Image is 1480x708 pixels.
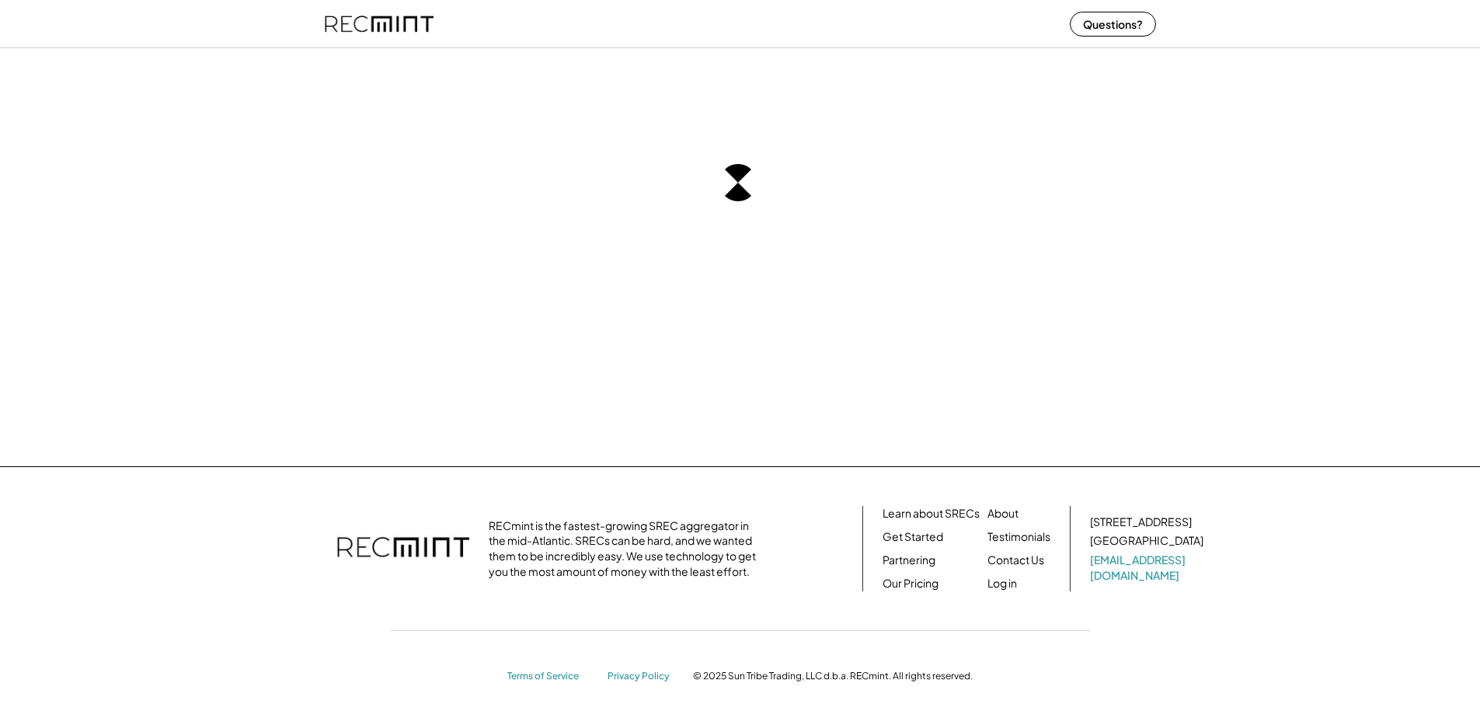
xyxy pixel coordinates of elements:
[883,576,938,591] a: Our Pricing
[1070,12,1156,37] button: Questions?
[987,529,1050,545] a: Testimonials
[489,518,764,579] div: RECmint is the fastest-growing SREC aggregator in the mid-Atlantic. SRECs can be hard, and we wan...
[1090,514,1192,530] div: [STREET_ADDRESS]
[693,670,973,682] div: © 2025 Sun Tribe Trading, LLC d.b.a. RECmint. All rights reserved.
[337,521,469,576] img: recmint-logotype%403x.png
[987,553,1044,568] a: Contact Us
[987,506,1019,521] a: About
[883,553,935,568] a: Partnering
[1090,533,1203,549] div: [GEOGRAPHIC_DATA]
[883,529,943,545] a: Get Started
[883,506,980,521] a: Learn about SRECs
[608,670,677,683] a: Privacy Policy
[1090,553,1207,583] a: [EMAIL_ADDRESS][DOMAIN_NAME]
[507,670,593,683] a: Terms of Service
[987,576,1017,591] a: Log in
[325,3,434,44] img: recmint-logotype%403x%20%281%29.jpeg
